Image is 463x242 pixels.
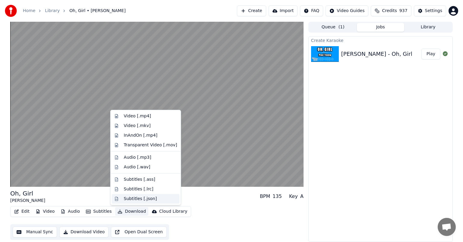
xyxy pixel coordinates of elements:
div: Subtitles [.lrc] [124,186,153,192]
div: Subtitles [.ass] [124,177,155,183]
div: Transparent Video [.mov] [124,142,177,148]
button: Video Guides [326,5,368,16]
div: InAndOn [.mp4] [124,132,157,139]
div: Cloud Library [159,209,187,215]
a: Library [45,8,60,14]
nav: breadcrumb [23,8,126,14]
div: Open chat [438,218,456,236]
div: 135 [272,193,282,200]
div: Key [289,193,298,200]
button: Credits937 [371,5,411,16]
div: [PERSON_NAME] - Oh, Girl [341,50,412,58]
button: Library [404,23,452,32]
div: Subtitles [.json] [124,196,157,202]
img: youka [5,5,17,17]
div: Video [.mp4] [124,113,151,119]
button: Play [421,49,440,59]
div: A [300,193,304,200]
button: Create [237,5,266,16]
button: Edit [12,207,32,216]
div: Audio [.wav] [124,164,150,170]
div: BPM [260,193,270,200]
button: Manual Sync [13,227,57,237]
span: Oh, Girl • [PERSON_NAME] [69,8,126,14]
button: Jobs [357,23,405,32]
button: Import [269,5,298,16]
button: Download [115,207,148,216]
div: Oh, Girl [10,189,45,198]
button: Subtitles [83,207,114,216]
button: Settings [414,5,446,16]
span: Credits [382,8,397,14]
a: Home [23,8,35,14]
div: Settings [425,8,442,14]
span: ( 1 ) [339,24,345,30]
div: Audio [.mp3] [124,154,151,161]
div: Video [.mkv] [124,123,151,129]
span: 937 [399,8,408,14]
button: Video [33,207,57,216]
button: Queue [309,23,357,32]
div: [PERSON_NAME] [10,198,45,204]
button: Download Video [59,227,109,237]
button: FAQ [300,5,323,16]
button: Audio [58,207,82,216]
button: Open Dual Screen [111,227,167,237]
div: Create Karaoke [309,37,452,44]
